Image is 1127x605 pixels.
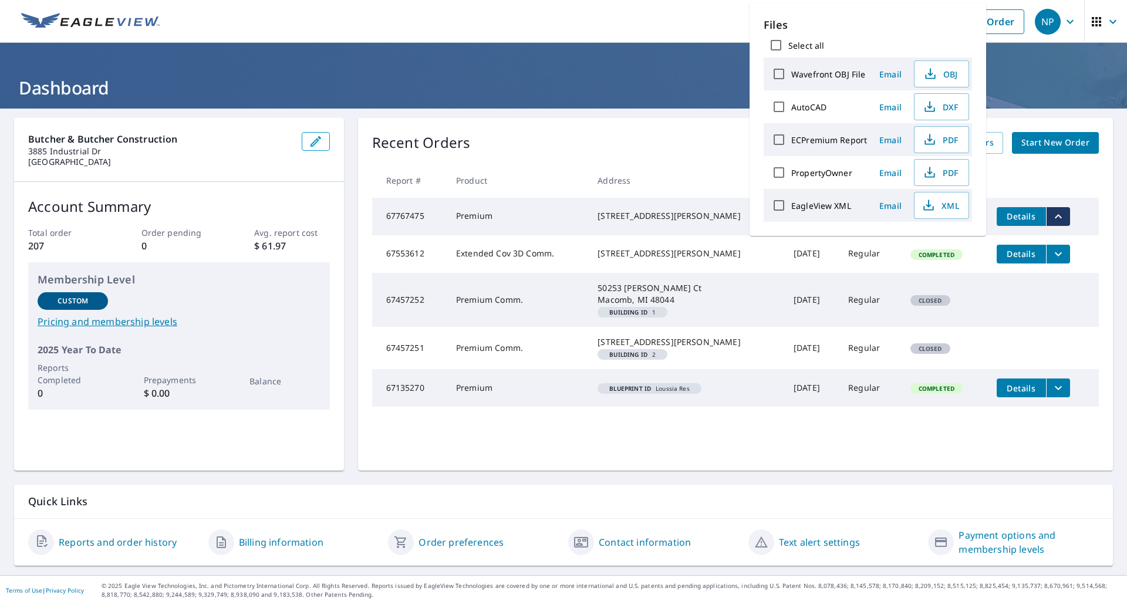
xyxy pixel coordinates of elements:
a: Billing information [239,535,323,549]
div: [STREET_ADDRESS][PERSON_NAME] [598,248,775,259]
em: Blueprint ID [609,386,651,391]
p: Butcher & Butcher Construction [28,132,292,146]
span: Email [876,167,905,178]
th: Report # [372,163,447,198]
td: [DATE] [784,273,839,327]
td: [DATE] [784,327,839,369]
button: PDF [914,126,969,153]
em: Building ID [609,309,647,315]
button: Email [872,164,909,182]
p: © 2025 Eagle View Technologies, Inc. and Pictometry International Corp. All Rights Reserved. Repo... [102,582,1121,599]
div: 50253 [PERSON_NAME] Ct Macomb, MI 48044 [598,282,775,306]
span: Details [1004,211,1039,222]
td: 67457251 [372,327,447,369]
p: Balance [249,375,320,387]
span: Email [876,102,905,113]
td: Regular [839,327,901,369]
p: 0 [141,239,217,253]
span: 1 [602,309,663,315]
p: Custom [58,296,88,306]
span: Email [876,200,905,211]
a: Order preferences [419,535,504,549]
p: [GEOGRAPHIC_DATA] [28,157,292,167]
a: Text alert settings [779,535,860,549]
span: DXF [922,100,959,114]
button: Email [872,197,909,215]
td: 67135270 [372,369,447,407]
label: AutoCAD [791,102,826,113]
button: PDF [914,159,969,186]
span: OBJ [922,67,959,81]
td: Regular [839,273,901,327]
th: Product [447,163,588,198]
span: PDF [922,165,959,180]
p: 3885 Industrial Dr [28,146,292,157]
span: Closed [912,344,949,353]
td: 67553612 [372,235,447,273]
span: Email [876,69,905,80]
p: Files [764,17,972,33]
em: Building ID [609,351,647,357]
span: Completed [912,384,961,393]
span: Details [1004,383,1039,394]
p: Recent Orders [372,132,471,154]
td: Extended Cov 3D Comm. [447,235,588,273]
p: 0 [38,386,108,400]
td: 67457252 [372,273,447,327]
label: ECPremium Report [791,134,867,146]
td: 67767475 [372,198,447,235]
td: [DATE] [784,235,839,273]
a: Pricing and membership levels [38,315,320,329]
p: | [6,587,84,594]
a: Payment options and membership levels [959,528,1099,556]
p: Quick Links [28,494,1099,509]
p: $ 61.97 [254,239,329,253]
div: NP [1035,9,1061,35]
th: Address [588,163,784,198]
label: EagleView XML [791,200,851,211]
p: Reports Completed [38,361,108,386]
td: Premium Comm. [447,273,588,327]
p: Prepayments [144,374,214,386]
p: 2025 Year To Date [38,343,320,357]
button: OBJ [914,60,969,87]
p: $ 0.00 [144,386,214,400]
a: Contact information [599,535,691,549]
td: Premium [447,198,588,235]
p: Account Summary [28,196,330,217]
td: Premium Comm. [447,327,588,369]
a: Start New Order [1012,132,1099,154]
button: filesDropdownBtn-67553612 [1046,245,1070,263]
td: [DATE] [784,369,839,407]
a: Order [977,9,1024,34]
p: 207 [28,239,103,253]
span: Details [1004,248,1039,259]
p: Order pending [141,227,217,239]
button: Email [872,131,909,149]
a: Reports and order history [59,535,177,549]
span: Start New Order [1021,136,1089,150]
button: DXF [914,93,969,120]
td: Regular [839,369,901,407]
span: Loussia Res [602,386,696,391]
button: Email [872,65,909,83]
span: 2 [602,351,663,357]
td: Regular [839,235,901,273]
a: Terms of Use [6,586,42,594]
img: EV Logo [21,13,160,31]
span: XML [922,198,959,212]
span: Email [876,134,905,146]
label: PropertyOwner [791,167,852,178]
p: Total order [28,227,103,239]
button: filesDropdownBtn-67767475 [1046,207,1070,226]
label: Select all [788,40,824,51]
span: PDF [922,133,959,147]
p: Avg. report cost [254,227,329,239]
button: filesDropdownBtn-67135270 [1046,378,1070,397]
button: detailsBtn-67135270 [997,378,1046,397]
button: Email [872,98,909,116]
h1: Dashboard [14,76,1113,100]
div: [STREET_ADDRESS][PERSON_NAME] [598,210,775,222]
button: detailsBtn-67767475 [997,207,1046,226]
p: Membership Level [38,272,320,288]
